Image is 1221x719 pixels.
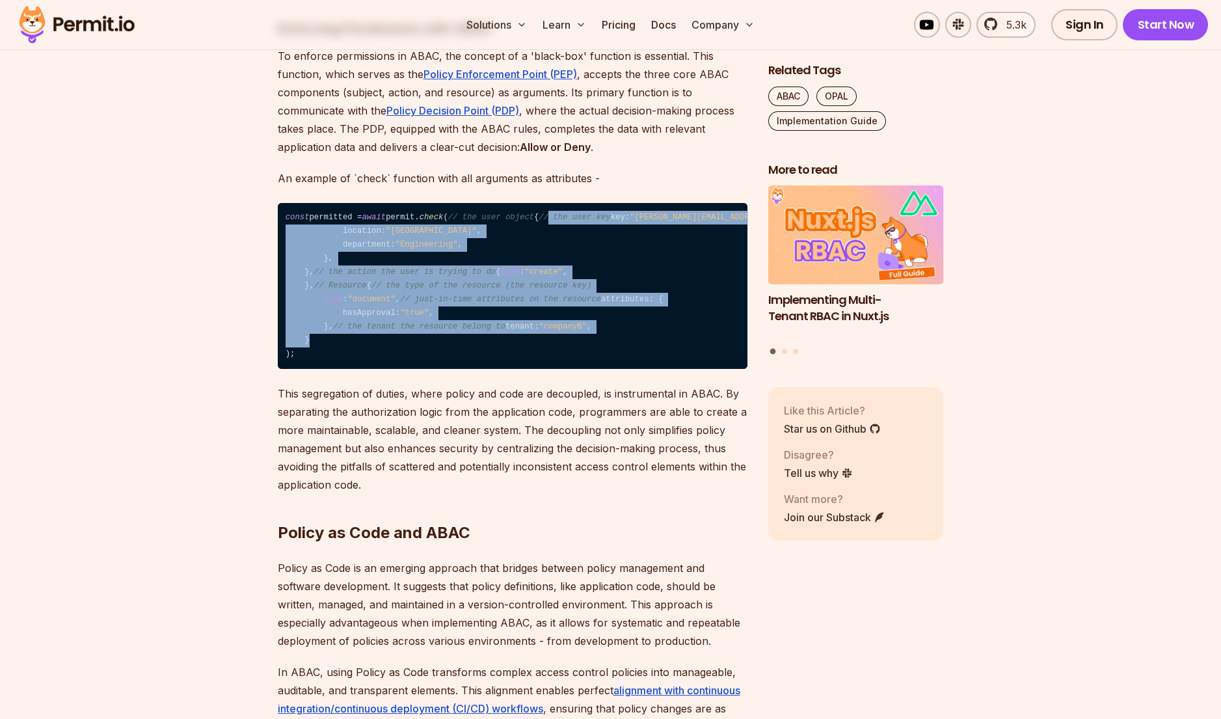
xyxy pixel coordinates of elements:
span: "[PERSON_NAME][EMAIL_ADDRESS][DOMAIN_NAME]" [630,213,835,222]
p: Policy as Code is an emerging approach that bridges between policy management and software develo... [278,559,747,650]
code: permitted = permit. ( { key: , attributes: { location: , department: , }, }, { : , }, { : , attri... [278,203,747,370]
a: ABAC [768,87,809,106]
p: Want more? [784,491,885,507]
span: await [362,213,386,222]
button: Company [686,12,760,38]
a: Sign In [1051,9,1118,40]
div: Posts [768,186,944,357]
span: const [286,213,310,222]
a: Tell us why [784,465,853,481]
span: // the user object [448,213,534,222]
button: Solutions [461,12,532,38]
a: Implementing Multi-Tenant RBAC in Nuxt.jsImplementing Multi-Tenant RBAC in Nuxt.js [768,186,944,341]
span: type [324,295,343,304]
span: "companyB" [539,322,587,331]
span: "create" [524,267,563,277]
img: Permit logo [13,3,141,47]
button: Go to slide 3 [793,349,798,354]
a: Implementation Guide [768,111,886,131]
li: 1 of 3 [768,186,944,341]
h2: More to read [768,162,944,178]
a: Pricing [597,12,641,38]
button: Learn [537,12,591,38]
p: To enforce permissions in ABAC, the concept of a 'black-box' function is essential. This function... [278,47,747,156]
a: Docs [646,12,681,38]
span: "document" [347,295,396,304]
img: Implementing Multi-Tenant RBAC in Nuxt.js [768,186,944,285]
strong: Policy as Code and ABAC [278,523,470,542]
a: Join our Substack [784,509,885,525]
button: Go to slide 2 [782,349,787,354]
p: This segregation of duties, where policy and code are decoupled, is instrumental in ABAC. By sepa... [278,385,747,494]
p: An example of `check` function with all arguments as attributes - [278,169,747,187]
span: // the type of the resource (the resource key) [371,281,591,290]
h2: Related Tags [768,62,944,79]
a: 5.3k [976,12,1036,38]
span: check [420,213,444,222]
p: Like this Article? [784,403,881,418]
a: Star us on Github [784,421,881,437]
h3: Implementing Multi-Tenant RBAC in Nuxt.js [768,292,944,325]
strong: Allow or Deny [520,141,591,154]
p: Disagree? [784,447,853,463]
a: Start Now [1123,9,1208,40]
span: // just-in-time attributes on the resource [400,295,601,304]
span: // the user key [539,213,610,222]
a: Policy Decision Point (PDP) [386,104,519,117]
span: "[GEOGRAPHIC_DATA]" [386,226,477,236]
span: 5.3k [999,17,1026,33]
a: Policy Enforcement Point (PEP) [423,68,577,81]
a: OPAL [816,87,857,106]
button: Go to slide 1 [770,349,776,355]
span: // Resource [314,281,367,290]
span: // the action the user is trying to do [314,267,496,277]
span: "true" [400,308,429,318]
span: // the tenant the resource belong to [333,322,505,331]
span: type [501,267,520,277]
span: "Engineering" [396,240,458,249]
